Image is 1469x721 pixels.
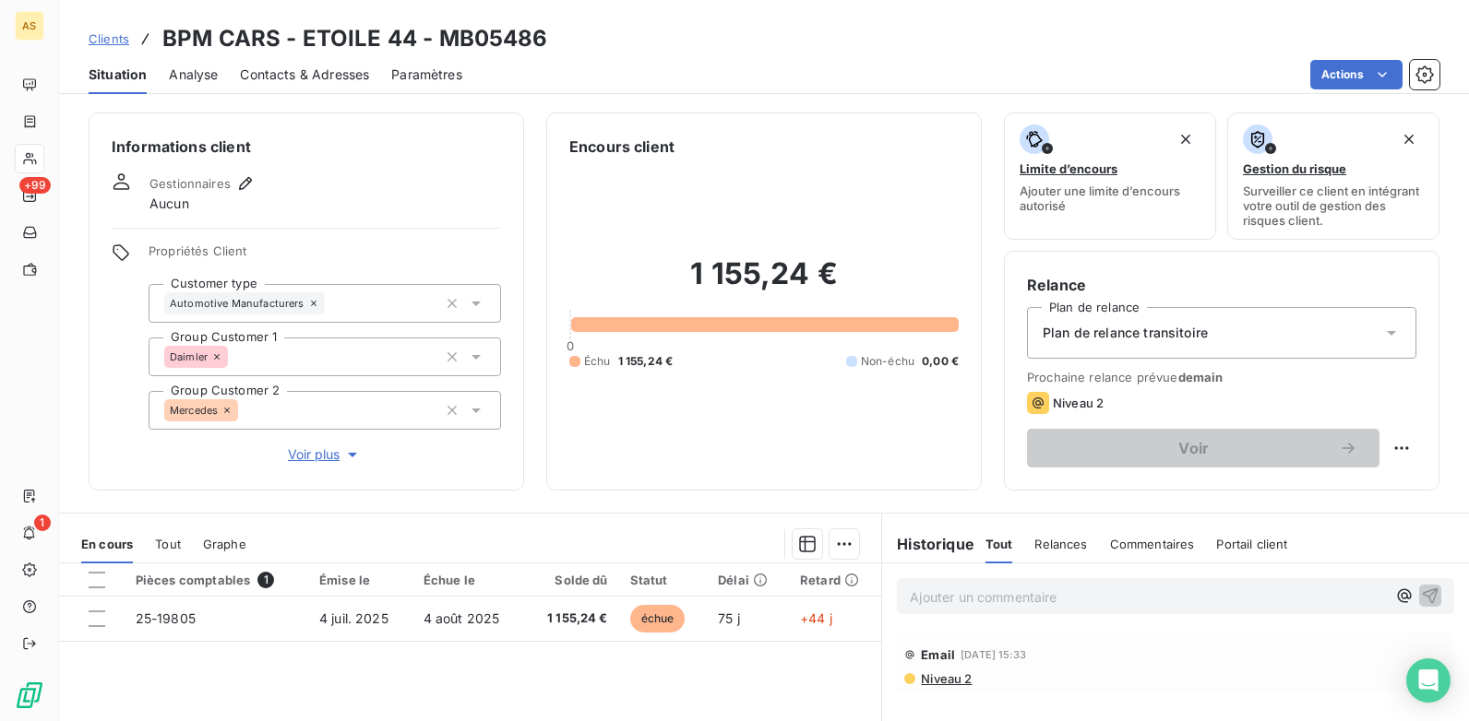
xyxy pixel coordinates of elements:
[149,176,231,191] span: Gestionnaires
[1053,396,1104,410] span: Niveau 2
[149,444,501,465] button: Voir plus
[149,243,501,269] span: Propriétés Client
[240,65,369,84] span: Contacts & Adresses
[535,573,607,587] div: Solde dû
[800,573,870,587] div: Retard
[15,11,44,41] div: AS
[569,136,675,158] h6: Encours client
[89,65,147,84] span: Situation
[1027,429,1379,467] button: Voir
[288,445,362,464] span: Voir plus
[89,31,129,46] span: Clients
[882,533,974,555] h6: Historique
[630,605,686,632] span: échue
[618,353,674,370] span: 1 155,24 €
[162,22,548,55] h3: BPM CARS - ETOILE 44 - MB05486
[136,610,196,626] span: 25-19805
[961,649,1026,660] span: [DATE] 15:33
[922,353,959,370] span: 0,00 €
[228,349,243,365] input: Ajouter une valeur
[569,255,959,311] h2: 1 155,24 €
[169,65,218,84] span: Analyse
[112,136,501,158] h6: Informations client
[89,30,129,48] a: Clients
[1216,537,1287,551] span: Portail client
[1310,60,1403,89] button: Actions
[1034,537,1087,551] span: Relances
[149,195,189,213] span: Aucun
[718,610,740,626] span: 75 j
[424,610,500,626] span: 4 août 2025
[1043,324,1208,342] span: Plan de relance transitoire
[15,680,44,710] img: Logo LeanPay
[325,295,340,312] input: Ajouter une valeur
[921,647,955,662] span: Email
[1049,441,1339,455] span: Voir
[1243,161,1346,176] span: Gestion du risque
[630,573,697,587] div: Statut
[1027,274,1416,296] h6: Relance
[81,537,133,551] span: En cours
[319,610,388,626] span: 4 juil. 2025
[535,609,607,628] span: 1 155,24 €
[155,537,181,551] span: Tout
[170,298,305,309] span: Automotive Manufacturers
[584,353,611,370] span: Échu
[985,537,1013,551] span: Tout
[1406,658,1451,703] div: Open Intercom Messenger
[424,573,514,587] div: Échue le
[238,402,253,419] input: Ajouter une valeur
[1004,112,1216,240] button: Limite d’encoursAjouter une limite d’encours autorisé
[34,514,51,531] span: 1
[391,65,462,84] span: Paramètres
[1178,370,1224,384] span: demain
[319,573,401,587] div: Émise le
[861,353,914,370] span: Non-échu
[1020,161,1117,176] span: Limite d’encours
[919,671,972,686] span: Niveau 2
[170,405,218,416] span: Mercedes
[203,537,246,551] span: Graphe
[170,351,208,362] span: Daimler
[567,338,574,353] span: 0
[718,573,778,587] div: Délai
[1243,183,1424,228] span: Surveiller ce client en intégrant votre outil de gestion des risques client.
[800,610,832,626] span: +44 j
[1020,183,1200,213] span: Ajouter une limite d’encours autorisé
[257,572,274,588] span: 1
[19,177,51,194] span: +99
[136,572,297,588] div: Pièces comptables
[1027,370,1416,384] span: Prochaine relance prévue
[1110,537,1195,551] span: Commentaires
[1227,112,1439,240] button: Gestion du risqueSurveiller ce client en intégrant votre outil de gestion des risques client.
